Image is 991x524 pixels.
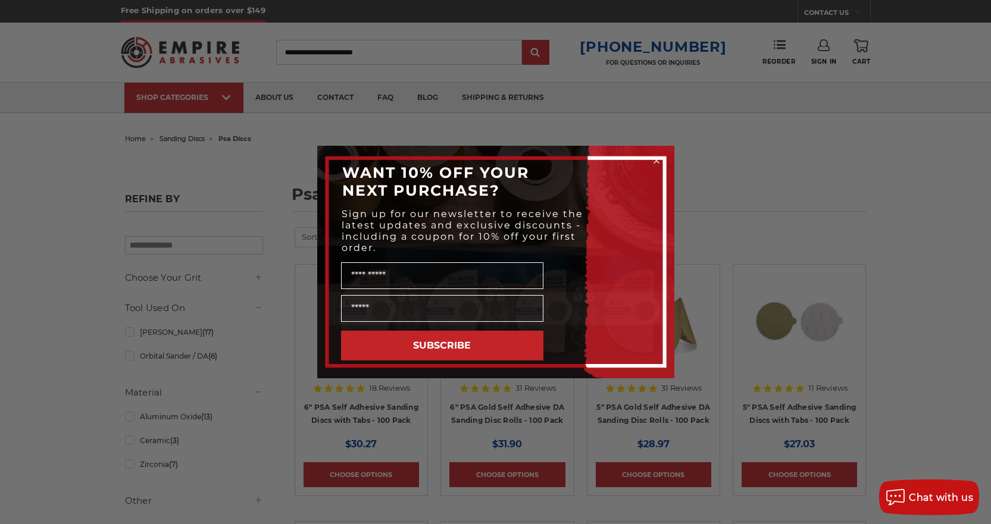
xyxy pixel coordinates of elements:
button: Chat with us [879,479,979,515]
input: Email [341,295,543,322]
button: SUBSCRIBE [341,331,543,360]
button: Close dialog [651,155,662,167]
span: WANT 10% OFF YOUR NEXT PURCHASE? [342,164,529,199]
span: Chat with us [909,492,973,503]
span: Sign up for our newsletter to receive the latest updates and exclusive discounts - including a co... [342,208,583,253]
